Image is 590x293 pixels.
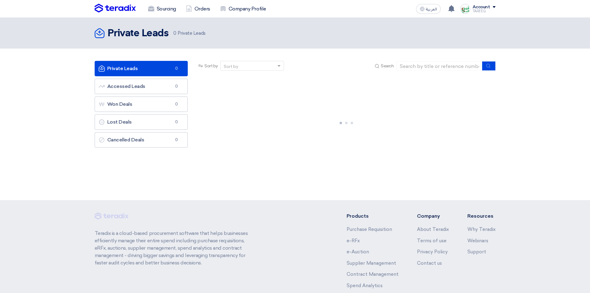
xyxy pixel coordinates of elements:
a: Contract Management [347,271,399,277]
a: Orders [181,2,215,16]
li: Products [347,212,399,220]
a: Lost Deals0 [95,114,188,130]
a: Sourcing [143,2,181,16]
a: Won Deals0 [95,97,188,112]
a: Purchase Requisition [347,227,392,232]
span: 0 [173,83,180,89]
span: 0 [173,30,176,36]
div: Sort by [224,63,238,70]
a: e-RFx [347,238,360,244]
h2: Private Leads [108,27,169,40]
img: Teradix logo [95,4,136,13]
span: 0 [173,137,180,143]
span: 0 [173,65,180,72]
span: Sort by [204,63,218,69]
span: Search [381,63,394,69]
li: Resources [467,212,496,220]
a: Why Teradix [467,227,496,232]
a: Webinars [467,238,488,244]
a: e-Auction [347,249,369,255]
a: About Teradix [417,227,449,232]
div: TAREEQ [473,10,496,13]
a: Cancelled Deals0 [95,132,188,148]
a: Spend Analytics [347,283,383,288]
li: Company [417,212,449,220]
span: 0 [173,119,180,125]
p: Teradix is a cloud-based procurement software that helps businesses efficiently manage their enti... [95,230,255,267]
div: Account [473,5,490,10]
input: Search by title or reference number [396,61,482,71]
a: Company Profile [215,2,271,16]
span: 0 [173,101,180,107]
a: Privacy Policy [417,249,448,255]
button: العربية [416,4,441,14]
a: Terms of use [417,238,446,244]
a: Private Leads0 [95,61,188,76]
a: Supplier Management [347,260,396,266]
a: Contact us [417,260,442,266]
a: Accessed Leads0 [95,79,188,94]
img: Screenshot___1727703618088.png [460,4,470,14]
span: العربية [426,7,437,11]
a: Support [467,249,486,255]
span: Private Leads [173,30,205,37]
